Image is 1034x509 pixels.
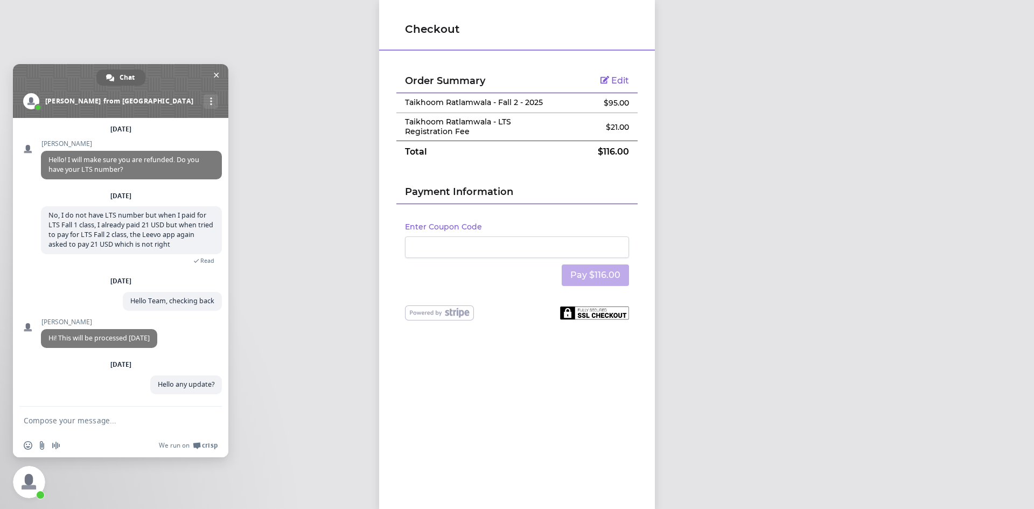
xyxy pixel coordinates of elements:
[412,242,622,252] iframe: Secure card payment input frame
[202,441,218,450] span: Crisp
[130,296,214,305] span: Hello Team, checking back
[405,184,629,204] h2: Payment Information
[24,416,194,426] textarea: Compose your message...
[405,22,629,37] h1: Checkout
[48,155,199,174] span: Hello! I will make sure you are refunded. Do you have your LTS number?
[611,75,629,86] span: Edit
[52,441,60,450] span: Audio message
[405,117,549,136] p: Taikhoom Ratlamwala - LTS Registration Fee
[560,306,629,320] img: Fully secured SSL checkout
[159,441,190,450] span: We run on
[48,333,150,343] span: Hi! This will be processed [DATE]
[24,441,32,450] span: Insert an emoji
[566,145,629,158] p: $ 116.00
[211,69,222,81] span: Close chat
[405,221,482,232] button: Enter Coupon Code
[96,69,145,86] div: Chat
[396,141,557,163] td: Total
[41,318,157,326] span: [PERSON_NAME]
[200,257,214,264] span: Read
[48,211,213,249] span: No, I do not have LTS number but when I paid for LTS Fall 1 class, I already paid 21 USD but when...
[204,94,218,109] div: More channels
[41,140,222,148] span: [PERSON_NAME]
[120,69,135,86] span: Chat
[110,278,131,284] div: [DATE]
[110,126,131,133] div: [DATE]
[600,75,629,86] a: Edit
[566,122,629,133] p: $ 21.00
[566,97,629,108] p: $ 95.00
[38,441,46,450] span: Send a file
[405,73,549,88] h2: Order Summary
[158,380,214,389] span: Hello any update?
[110,193,131,199] div: [DATE]
[562,264,629,286] button: Pay $116.00
[110,361,131,368] div: [DATE]
[159,441,218,450] a: We run onCrisp
[13,466,45,498] div: Close chat
[405,98,549,108] p: Taikhoom Ratlamwala - Fall 2 - 2025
